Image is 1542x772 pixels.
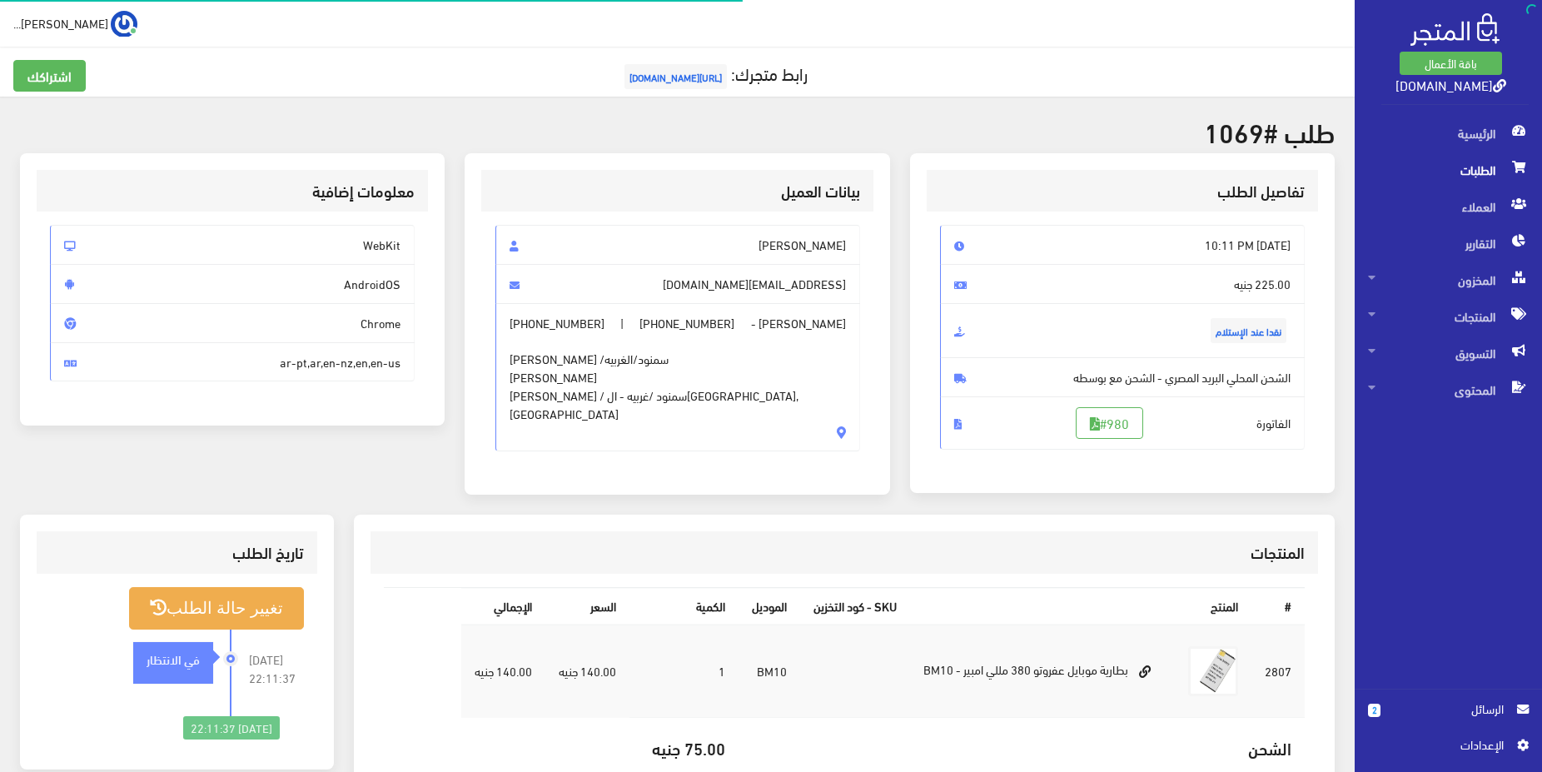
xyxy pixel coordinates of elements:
[643,739,725,757] h5: 75.00 جنيه
[545,625,629,718] td: 140.00 جنيه
[1368,371,1529,408] span: المحتوى
[940,396,1305,450] span: الفاتورة
[1211,318,1286,343] span: نقدا عند الإستلام
[249,650,304,687] span: [DATE] 22:11:37
[129,587,304,630] button: تغيير حالة الطلب
[629,589,739,625] th: الكمية
[1355,371,1542,408] a: المحتوى
[510,332,846,423] span: [PERSON_NAME] /سمنود/الغربيه [PERSON_NAME] [PERSON_NAME] / سمنود /غربيه - ال[GEOGRAPHIC_DATA], [G...
[1368,261,1529,298] span: المخزون
[1395,72,1506,97] a: [DOMAIN_NAME]
[50,225,415,265] span: WebKit
[1355,261,1542,298] a: المخزون
[1368,704,1380,717] span: 2
[111,11,137,37] img: ...
[624,64,727,89] span: [URL][DOMAIN_NAME]
[183,716,280,740] div: [DATE] 22:11:37
[1368,115,1529,152] span: الرئيسية
[940,183,1305,199] h3: تفاصيل الطلب
[1381,735,1503,754] span: اﻹعدادات
[910,589,1251,625] th: المنتج
[495,225,860,265] span: [PERSON_NAME]
[384,545,1305,560] h3: المنتجات
[1251,589,1305,625] th: #
[1400,52,1502,75] a: باقة الأعمال
[50,545,304,560] h3: تاريخ الطلب
[639,314,734,332] span: [PHONE_NUMBER]
[1368,152,1529,188] span: الطلبات
[620,57,808,88] a: رابط متجرك:[URL][DOMAIN_NAME]
[1355,225,1542,261] a: التقارير
[545,589,629,625] th: السعر
[1368,298,1529,335] span: المنتجات
[629,625,739,718] td: 1
[739,625,800,718] td: BM10
[1368,225,1529,261] span: التقارير
[495,264,860,304] span: [EMAIL_ADDRESS][DOMAIN_NAME]
[510,314,604,332] span: [PHONE_NUMBER]
[1355,115,1542,152] a: الرئيسية
[50,264,415,304] span: AndroidOS
[50,183,415,199] h3: معلومات إضافية
[20,117,1335,146] h2: طلب #1069
[1368,735,1529,762] a: اﻹعدادات
[13,10,137,37] a: ... [PERSON_NAME]...
[940,225,1305,265] span: [DATE] 10:11 PM
[940,264,1305,304] span: 225.00 جنيه
[495,303,860,451] span: [PERSON_NAME] - |
[739,589,800,625] th: الموديل
[1355,188,1542,225] a: العملاء
[461,625,545,718] td: 140.00 جنيه
[800,589,910,625] th: SKU - كود التخزين
[1368,188,1529,225] span: العملاء
[495,183,860,199] h3: بيانات العميل
[1076,407,1143,439] a: #980
[50,303,415,343] span: Chrome
[461,589,545,625] th: اﻹجمالي
[1355,298,1542,335] a: المنتجات
[940,357,1305,397] span: الشحن المحلي البريد المصري - الشحن مع بوسطه
[752,739,1291,757] h5: الشحن
[1368,335,1529,371] span: التسويق
[147,650,200,668] strong: في الانتظار
[1394,700,1504,718] span: الرسائل
[1368,700,1529,735] a: 2 الرسائل
[13,12,108,33] span: [PERSON_NAME]...
[13,60,86,92] a: اشتراكك
[910,625,1175,718] td: بطارية موبايل عفروتو 380 مللي امبير - BM10
[1410,13,1500,46] img: .
[50,342,415,382] span: ar-pt,ar,en-nz,en,en-us
[1355,152,1542,188] a: الطلبات
[1251,625,1305,718] td: 2807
